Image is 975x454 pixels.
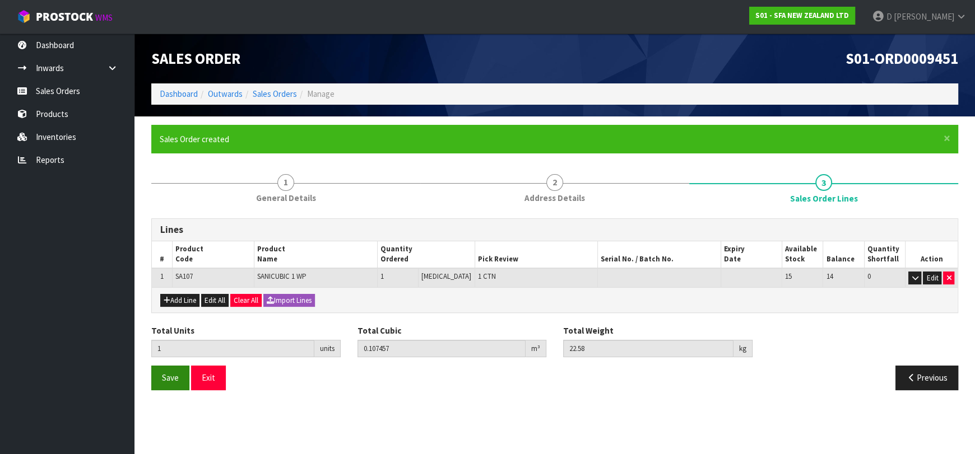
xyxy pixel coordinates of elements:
span: [MEDICAL_DATA] [421,272,471,281]
span: ProStock [36,10,93,24]
th: Serial No. / Batch No. [598,241,721,268]
a: Outwards [208,88,243,99]
th: Expiry Date [721,241,782,268]
span: [PERSON_NAME] [894,11,954,22]
span: Address Details [524,192,585,204]
label: Total Cubic [357,325,401,336]
th: Action [905,241,958,268]
strong: S01 - SFA NEW ZEALAND LTD [755,11,849,20]
div: kg [733,340,753,358]
button: Edit All [201,294,229,307]
th: Quantity Shortfall [864,241,905,268]
h3: Lines [160,224,949,235]
th: Quantity Ordered [377,241,475,268]
span: 1 [277,174,294,191]
span: D [886,11,892,22]
span: 3 [815,174,832,191]
span: Sales Order created [160,134,229,144]
th: Balance [823,241,864,268]
input: Total Weight [563,340,733,357]
span: Sales Order Lines [151,210,958,399]
button: Clear All [230,294,262,307]
span: 14 [826,272,833,281]
span: SA107 [175,272,193,281]
button: Previous [895,366,958,390]
span: 1 CTN [478,272,496,281]
th: Product Name [254,241,377,268]
small: WMS [95,12,113,23]
th: # [152,241,173,268]
span: 0 [867,272,871,281]
div: m³ [526,340,546,358]
span: General Details [256,192,316,204]
span: S01-ORD0009451 [846,49,958,68]
span: 2 [546,174,563,191]
th: Product Code [173,241,254,268]
img: cube-alt.png [17,10,31,24]
th: Available Stock [782,241,823,268]
span: 15 [785,272,792,281]
div: units [314,340,341,358]
span: × [944,130,950,146]
input: Total Units [151,340,314,357]
a: Dashboard [160,88,198,99]
span: Manage [307,88,335,99]
a: Sales Orders [253,88,297,99]
input: Total Cubic [357,340,526,357]
span: 1 [160,272,164,281]
th: Pick Review [475,241,597,268]
label: Total Weight [563,325,614,336]
span: Sales Order [151,49,240,68]
span: Sales Order Lines [790,193,858,204]
span: 1 [380,272,384,281]
span: Save [162,372,179,383]
label: Total Units [151,325,194,336]
button: Add Line [160,294,199,307]
button: Edit [923,272,941,285]
button: Exit [191,366,226,390]
span: SANICUBIC 1 WP [257,272,307,281]
button: Import Lines [263,294,315,307]
button: Save [151,366,189,390]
